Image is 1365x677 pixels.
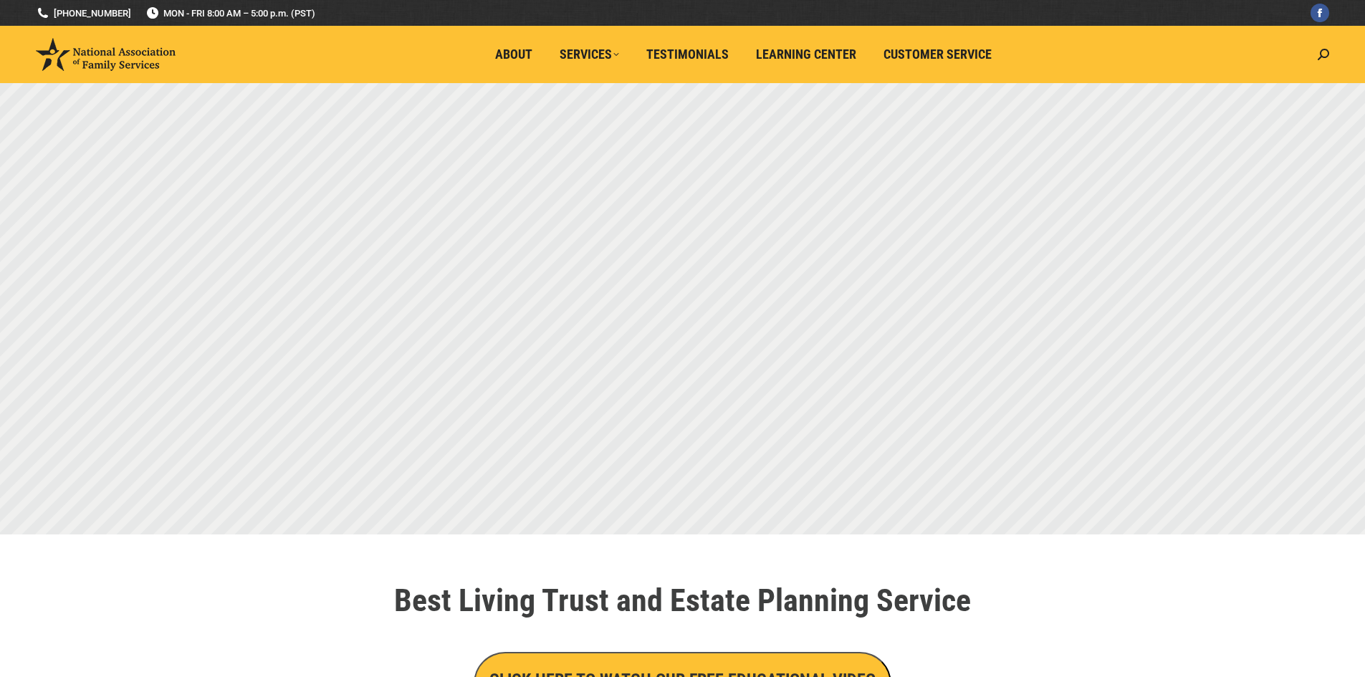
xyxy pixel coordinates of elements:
[746,41,866,68] a: Learning Center
[282,585,1084,616] h1: Best Living Trust and Estate Planning Service
[560,47,619,62] span: Services
[495,47,532,62] span: About
[485,41,542,68] a: About
[636,41,739,68] a: Testimonials
[1311,4,1329,22] a: Facebook page opens in new window
[756,47,856,62] span: Learning Center
[36,38,176,71] img: National Association of Family Services
[646,47,729,62] span: Testimonials
[145,6,315,20] span: MON - FRI 8:00 AM – 5:00 p.m. (PST)
[883,47,992,62] span: Customer Service
[873,41,1002,68] a: Customer Service
[36,6,131,20] a: [PHONE_NUMBER]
